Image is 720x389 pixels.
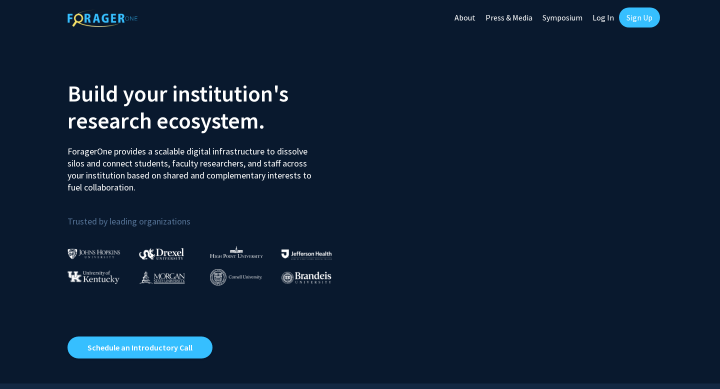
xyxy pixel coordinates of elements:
[67,270,119,284] img: University of Kentucky
[210,269,262,285] img: Cornell University
[67,201,352,229] p: Trusted by leading organizations
[67,248,120,259] img: Johns Hopkins University
[619,7,660,27] a: Sign Up
[281,271,331,284] img: Brandeis University
[281,249,331,259] img: Thomas Jefferson University
[139,270,185,283] img: Morgan State University
[67,80,352,134] h2: Build your institution's research ecosystem.
[210,246,263,258] img: High Point University
[67,138,318,193] p: ForagerOne provides a scalable digital infrastructure to dissolve silos and connect students, fac...
[67,9,137,27] img: ForagerOne Logo
[139,248,184,259] img: Drexel University
[67,336,212,358] a: Opens in a new tab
